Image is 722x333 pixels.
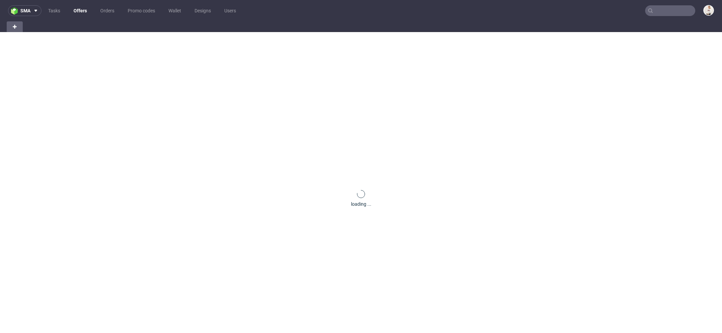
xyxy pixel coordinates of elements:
[164,5,185,16] a: Wallet
[220,5,240,16] a: Users
[351,201,371,207] div: loading ...
[44,5,64,16] a: Tasks
[124,5,159,16] a: Promo codes
[20,8,30,13] span: sma
[96,5,118,16] a: Orders
[11,7,20,15] img: logo
[8,5,41,16] button: sma
[70,5,91,16] a: Offers
[704,6,713,15] img: Mari Fok
[191,5,215,16] a: Designs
